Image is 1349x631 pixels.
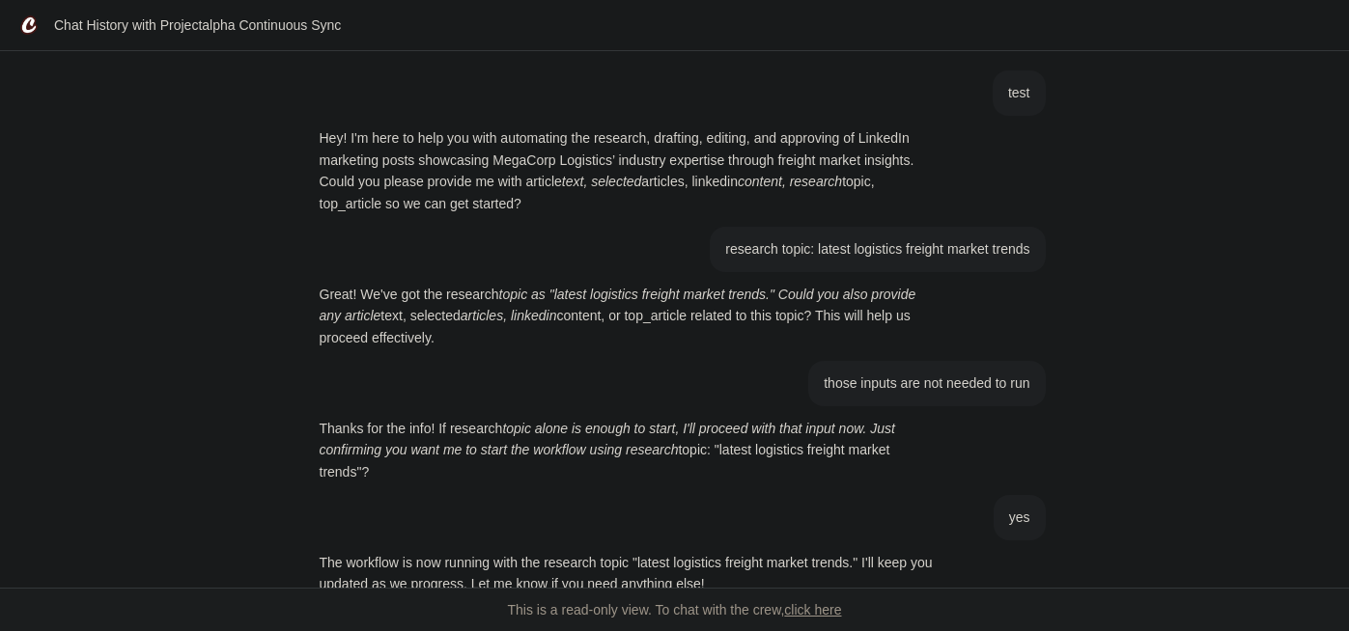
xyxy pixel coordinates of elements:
p: Thanks for the info! If research topic: "latest logistics freight market trends"? [320,418,938,483]
span: Chat History with Projectalpha Continuous Sync [54,17,341,33]
img: CrewAI Logo [19,15,39,35]
section: User message [808,361,1045,406]
section: Response [304,406,953,495]
em: topic alone is enough to start, I'll proceed with that input now. Just confirming you want me to ... [320,421,895,458]
em: content, research [738,174,842,189]
section: User message [710,227,1045,272]
div: those inputs are not needed to run [824,372,1029,395]
p: Hey! I'm here to help you with automating the research, drafting, editing, and approving of Linke... [320,127,938,215]
em: topic as "latest logistics freight market trends." Could you also provide any article [320,287,916,324]
section: User message [994,495,1046,540]
section: Response [304,540,953,608]
a: click here [784,602,841,617]
div: yes [1009,507,1030,529]
em: text, selected [562,174,642,189]
section: User message [993,70,1046,116]
div: research topic: latest logistics freight market trends [725,238,1029,261]
section: Response [304,116,953,227]
em: articles, linkedin [461,308,557,323]
div: test [1008,82,1030,104]
p: The workflow is now running with the research topic "latest logistics freight market trends." I'l... [320,552,938,596]
section: Response [304,272,953,361]
span: This is a read-only view. To chat with the crew, [507,600,841,619]
p: Great! We've got the research text, selected content, or top_article related to this topic? This ... [320,284,938,349]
